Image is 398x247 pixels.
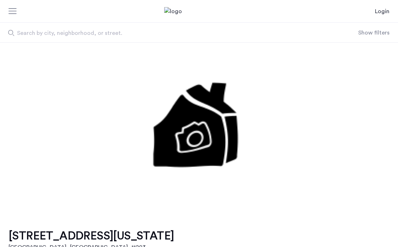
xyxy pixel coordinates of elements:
button: Show or hide filters [358,28,389,37]
h1: [STREET_ADDRESS][US_STATE] [9,229,174,243]
img: logo [164,7,234,16]
a: Cazamio Logo [164,7,234,16]
img: 1.gif [72,43,327,212]
span: Search by city, neighborhood, or street. [17,29,303,37]
a: Login [375,7,389,16]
